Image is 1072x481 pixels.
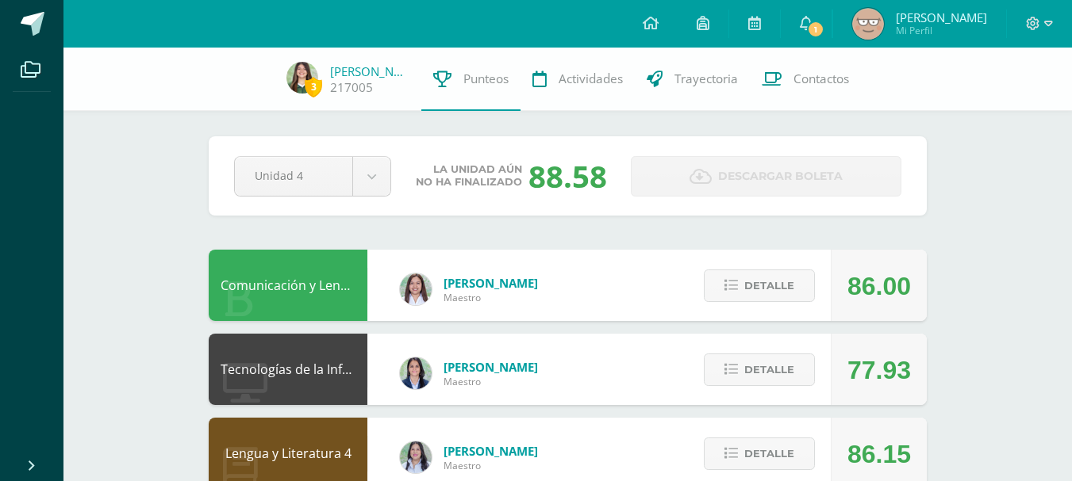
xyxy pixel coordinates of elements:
div: Comunicación y Lenguaje L3 Inglés 4 [209,250,367,321]
img: 6a14ada82c720ff23d4067649101bdce.png [286,62,318,94]
span: Detalle [744,355,794,384]
span: 1 [806,21,824,38]
div: Tecnologías de la Información y la Comunicación 4 [209,334,367,405]
span: Punteos [463,71,509,87]
a: Trayectoria [635,48,750,111]
span: Detalle [744,271,794,300]
a: Unidad 4 [235,157,390,196]
button: Detalle [704,353,815,386]
span: Trayectoria [674,71,738,87]
span: Unidad 4 [255,157,332,194]
div: 86.00 [847,250,911,322]
span: La unidad aún no ha finalizado [416,163,522,189]
span: Maestro [444,459,538,472]
div: 88.58 [528,155,607,197]
span: Detalle [744,439,794,468]
span: Maestro [444,291,538,304]
span: [PERSON_NAME] [444,443,538,459]
img: 7489ccb779e23ff9f2c3e89c21f82ed0.png [400,357,432,389]
button: Detalle [704,437,815,470]
span: Actividades [559,71,623,87]
span: [PERSON_NAME] [444,275,538,291]
img: df6a3bad71d85cf97c4a6d1acf904499.png [400,441,432,473]
a: 217005 [330,79,373,96]
button: Detalle [704,269,815,302]
a: [PERSON_NAME] [330,63,409,79]
span: Mi Perfil [896,24,987,37]
a: Actividades [521,48,635,111]
span: Maestro [444,375,538,388]
span: [PERSON_NAME] [896,10,987,25]
span: [PERSON_NAME] [444,359,538,375]
span: Contactos [793,71,849,87]
a: Punteos [421,48,521,111]
a: Contactos [750,48,861,111]
img: 71f96e2616eca63d647a955b9c55e1b9.png [852,8,884,40]
span: 3 [305,77,322,97]
img: acecb51a315cac2de2e3deefdb732c9f.png [400,273,432,305]
div: 77.93 [847,334,911,406]
span: Descargar boleta [718,157,843,196]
